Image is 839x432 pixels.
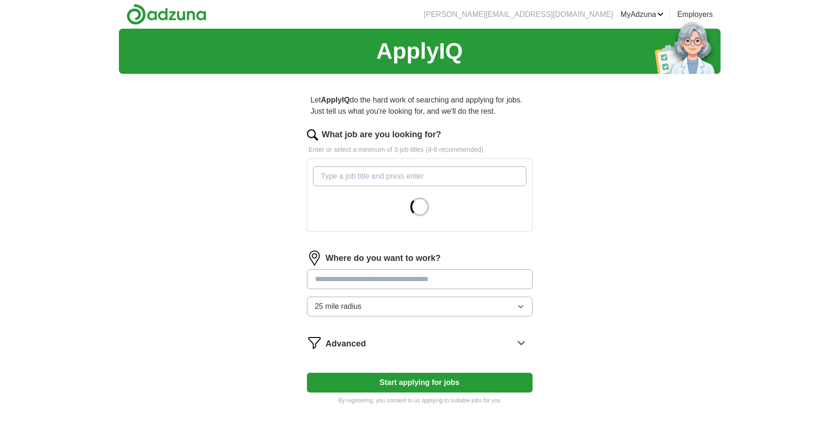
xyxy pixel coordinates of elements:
[424,9,613,20] li: [PERSON_NAME][EMAIL_ADDRESS][DOMAIN_NAME]
[313,166,526,186] input: Type a job title and press enter
[307,129,318,141] img: search.png
[326,252,441,265] label: Where do you want to work?
[307,251,322,266] img: location.png
[376,34,463,68] h1: ApplyIQ
[307,297,533,316] button: 25 mile radius
[315,301,362,312] span: 25 mile radius
[307,396,533,405] p: By registering, you consent to us applying to suitable jobs for you
[307,91,533,121] p: Let do the hard work of searching and applying for jobs. Just tell us what you're looking for, an...
[677,9,713,20] a: Employers
[620,9,664,20] a: MyAdzuna
[321,96,350,104] strong: ApplyIQ
[307,373,533,393] button: Start applying for jobs
[307,145,533,155] p: Enter or select a minimum of 3 job titles (4-8 recommended)
[326,338,366,350] span: Advanced
[126,4,206,25] img: Adzuna logo
[307,335,322,350] img: filter
[322,128,441,141] label: What job are you looking for?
